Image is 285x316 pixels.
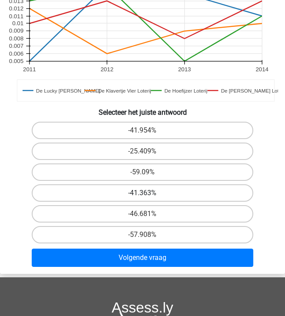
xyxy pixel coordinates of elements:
text: 2011 [23,66,36,73]
text: 2014 [255,66,268,73]
text: 2013 [178,66,191,73]
text: 0.009 [9,28,23,34]
text: 0.007 [9,43,23,50]
label: -25.409% [32,143,253,160]
button: Volgende vraag [32,249,253,267]
text: 0.01 [12,20,23,27]
label: -46.681% [32,205,253,223]
text: 0.012 [9,5,23,12]
text: 0.005 [9,58,23,64]
text: De Hoefijzer Loterij [164,88,207,93]
label: -57.908% [32,226,253,243]
label: -41.363% [32,184,253,202]
text: De Lucky [PERSON_NAME] [36,88,100,93]
label: -59.09% [32,163,253,181]
label: -41.954% [32,122,253,139]
text: 0.006 [9,50,23,57]
text: 2012 [100,66,113,73]
h6: Selecteer het juiste antwoord [3,106,282,116]
text: 0.008 [9,35,23,42]
text: De Klavertje Vier Loterij [98,88,151,93]
text: 0.011 [9,13,23,20]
